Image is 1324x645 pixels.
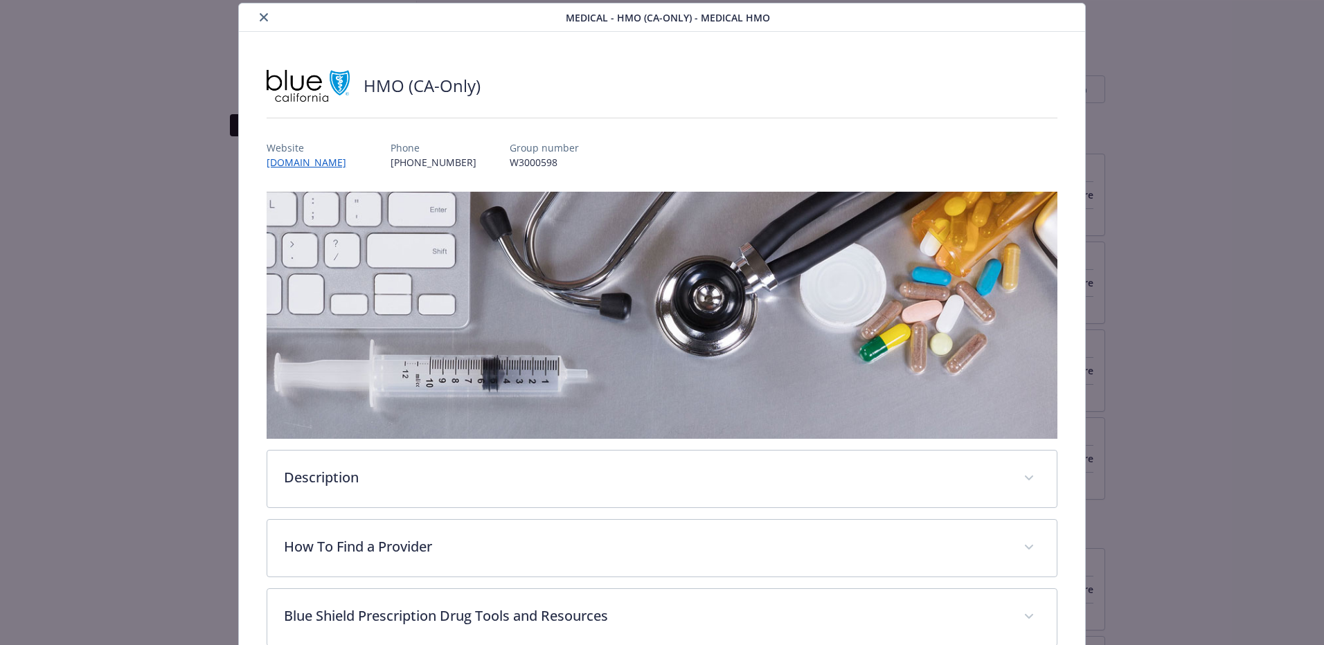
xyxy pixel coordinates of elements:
a: [DOMAIN_NAME] [267,156,357,169]
img: banner [267,192,1057,439]
p: Description [284,467,1007,488]
img: Blue Shield of California [267,65,350,107]
p: How To Find a Provider [284,536,1007,557]
p: Phone [391,140,476,155]
div: How To Find a Provider [267,520,1057,576]
h2: HMO (CA-Only) [364,74,481,98]
p: Blue Shield Prescription Drug Tools and Resources [284,606,1007,626]
button: close [256,9,272,26]
p: Group number [510,140,579,155]
p: W3000598 [510,155,579,170]
div: Description [267,451,1057,507]
span: Medical - HMO (CA-Only) - Medical HMO [566,10,770,25]
p: Website [267,140,357,155]
p: [PHONE_NUMBER] [391,155,476,170]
